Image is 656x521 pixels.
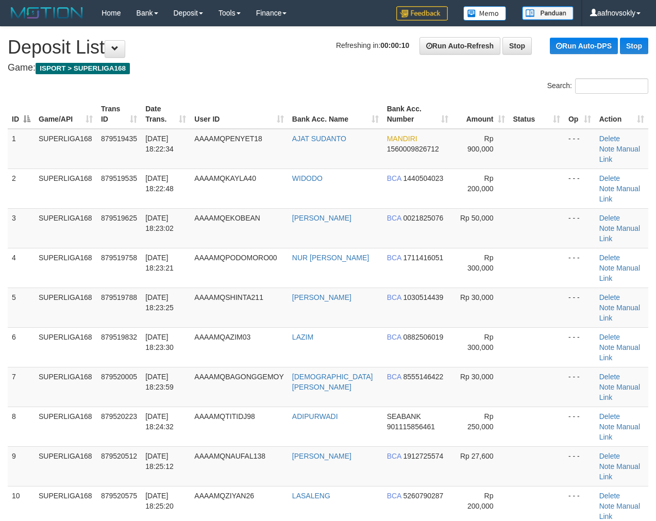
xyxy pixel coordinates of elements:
h4: Game: [8,63,648,73]
a: [DEMOGRAPHIC_DATA][PERSON_NAME] [292,373,373,391]
th: Bank Acc. Name: activate to sort column ascending [288,99,383,129]
span: 879519535 [101,174,137,182]
span: AAAAMQNAUFAL138 [194,452,265,460]
span: Copy 8555146422 to clipboard [403,373,444,381]
a: Note [599,383,615,391]
a: Delete [599,333,620,341]
a: [PERSON_NAME] [292,293,351,301]
th: Status: activate to sort column ascending [509,99,564,129]
a: Note [599,462,615,470]
th: Date Trans.: activate to sort column ascending [141,99,190,129]
a: Delete [599,412,620,421]
td: - - - [564,129,595,169]
td: - - - [564,248,595,288]
td: 8 [8,407,35,446]
th: Op: activate to sort column ascending [564,99,595,129]
td: 2 [8,169,35,208]
a: Note [599,502,615,510]
span: BCA [387,293,401,301]
td: - - - [564,288,595,327]
span: 879520223 [101,412,137,421]
a: Manual Link [599,502,640,520]
span: [DATE] 18:23:25 [145,293,174,312]
img: Button%20Memo.svg [463,6,507,21]
span: AAAAMQAZIM03 [194,333,250,341]
span: Rp 300,000 [467,254,494,272]
a: AJAT SUDANTO [292,135,346,143]
a: Delete [599,254,620,262]
span: 879519758 [101,254,137,262]
a: Stop [620,38,648,54]
td: - - - [564,446,595,486]
a: Delete [599,373,620,381]
span: Rp 30,000 [460,373,494,381]
a: Delete [599,452,620,460]
span: AAAAMQZIYAN26 [194,492,254,500]
span: Rp 30,000 [460,293,494,301]
a: Delete [599,492,620,500]
a: Manual Link [599,184,640,203]
td: SUPERLIGA168 [35,446,97,486]
a: Manual Link [599,383,640,401]
span: Rp 250,000 [467,412,494,431]
a: NUR [PERSON_NAME] [292,254,369,262]
span: BCA [387,452,401,460]
th: Bank Acc. Number: activate to sort column ascending [383,99,452,129]
a: Note [599,224,615,232]
a: Delete [599,293,620,301]
th: Game/API: activate to sort column ascending [35,99,97,129]
input: Search: [575,78,648,94]
span: AAAAMQPODOMORO00 [194,254,277,262]
span: BCA [387,333,401,341]
span: Copy 1030514439 to clipboard [403,293,444,301]
td: SUPERLIGA168 [35,129,97,169]
td: SUPERLIGA168 [35,367,97,407]
span: AAAAMQKAYLA40 [194,174,256,182]
span: BCA [387,373,401,381]
span: Rp 200,000 [467,174,494,193]
th: User ID: activate to sort column ascending [190,99,288,129]
td: 3 [8,208,35,248]
h1: Deposit List [8,37,648,58]
a: Delete [599,174,620,182]
span: AAAAMQEKOBEAN [194,214,260,222]
img: Feedback.jpg [396,6,448,21]
label: Search: [547,78,648,94]
span: [DATE] 18:23:21 [145,254,174,272]
span: Rp 27,600 [460,452,494,460]
span: Copy 1912725574 to clipboard [403,452,444,460]
span: [DATE] 18:23:59 [145,373,174,391]
a: [PERSON_NAME] [292,452,351,460]
a: Run Auto-Refresh [419,37,500,55]
span: [DATE] 18:25:20 [145,492,174,510]
th: Amount: activate to sort column ascending [452,99,509,129]
td: 9 [8,446,35,486]
a: LAZIM [292,333,313,341]
a: Manual Link [599,423,640,441]
a: Note [599,343,615,351]
td: SUPERLIGA168 [35,208,97,248]
a: Note [599,304,615,312]
a: Run Auto-DPS [550,38,618,54]
span: Rp 200,000 [467,492,494,510]
img: MOTION_logo.png [8,5,86,21]
span: SEABANK [387,412,421,421]
a: Manual Link [599,343,640,362]
span: [DATE] 18:25:12 [145,452,174,470]
th: Action: activate to sort column ascending [595,99,648,129]
td: SUPERLIGA168 [35,248,97,288]
span: BCA [387,492,401,500]
span: [DATE] 18:22:48 [145,174,174,193]
a: Manual Link [599,462,640,481]
a: Note [599,264,615,272]
span: Copy 1560009826712 to clipboard [387,145,439,153]
span: 879520575 [101,492,137,500]
a: Note [599,423,615,431]
td: SUPERLIGA168 [35,169,97,208]
td: - - - [564,367,595,407]
span: 879519435 [101,135,137,143]
span: [DATE] 18:22:34 [145,135,174,153]
span: Rp 300,000 [467,333,494,351]
span: Copy 0882506019 to clipboard [403,333,444,341]
td: 6 [8,327,35,367]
